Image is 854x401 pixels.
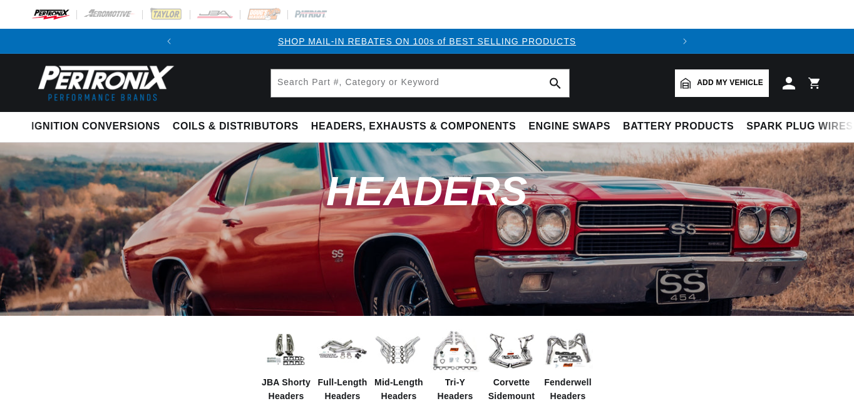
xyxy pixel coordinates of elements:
[31,61,175,104] img: Pertronix
[672,29,697,54] button: Translation missing: en.sections.announcements.next_announcement
[675,69,769,97] a: Add my vehicle
[617,112,740,141] summary: Battery Products
[746,120,853,133] span: Spark Plug Wires
[278,36,576,46] a: SHOP MAIL-IN REBATES ON 100s of BEST SELLING PRODUCTS
[261,329,311,371] img: JBA Shorty Headers
[528,120,610,133] span: Engine Swaps
[522,112,617,141] summary: Engine Swaps
[31,112,167,141] summary: Ignition Conversions
[305,112,522,141] summary: Headers, Exhausts & Components
[543,325,593,375] img: Fenderwell Headers
[326,168,528,214] span: Headers
[697,77,763,89] span: Add my vehicle
[623,120,734,133] span: Battery Products
[182,34,673,48] div: Announcement
[311,120,516,133] span: Headers, Exhausts & Components
[542,69,569,97] button: search button
[31,120,160,133] span: Ignition Conversions
[167,112,305,141] summary: Coils & Distributors
[430,325,480,375] img: Tri-Y Headers
[157,29,182,54] button: Translation missing: en.sections.announcements.previous_announcement
[271,69,569,97] input: Search Part #, Category or Keyword
[182,34,673,48] div: 1 of 2
[173,120,299,133] span: Coils & Distributors
[374,325,424,375] img: Mid-Length Headers
[317,330,368,370] img: Full-Length Headers
[486,325,537,375] img: Corvette Sidemount Headers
